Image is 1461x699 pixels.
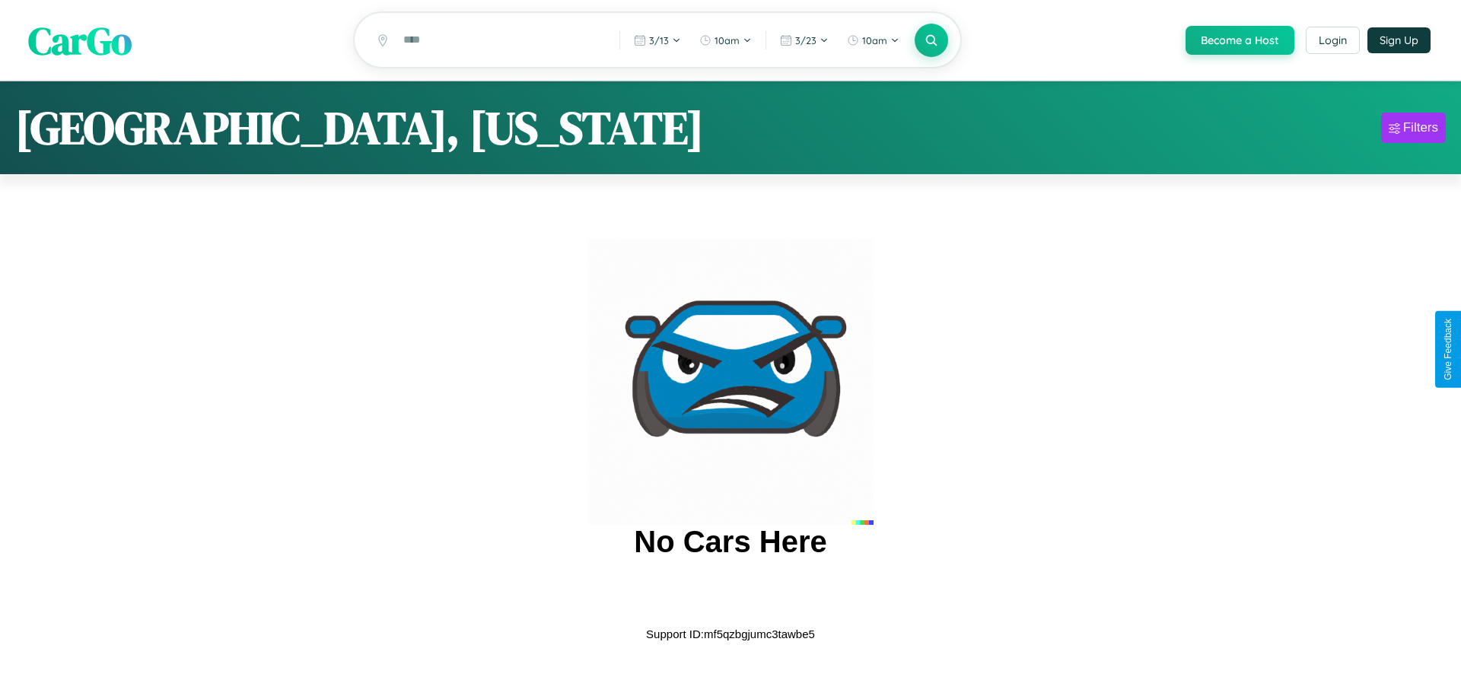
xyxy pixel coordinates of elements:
img: car [587,239,874,525]
button: 3/23 [772,28,836,52]
h2: No Cars Here [634,525,826,559]
span: CarGo [28,14,132,66]
button: 10am [839,28,907,52]
button: Filters [1381,113,1446,143]
button: 3/13 [626,28,689,52]
span: 3 / 23 [795,34,816,46]
button: 10am [692,28,759,52]
h1: [GEOGRAPHIC_DATA], [US_STATE] [15,97,704,159]
div: Give Feedback [1443,319,1453,380]
p: Support ID: mf5qzbgjumc3tawbe5 [646,624,815,644]
button: Login [1306,27,1360,54]
span: 10am [715,34,740,46]
button: Become a Host [1186,26,1294,55]
div: Filters [1403,120,1438,135]
button: Sign Up [1367,27,1431,53]
span: 10am [862,34,887,46]
span: 3 / 13 [649,34,669,46]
